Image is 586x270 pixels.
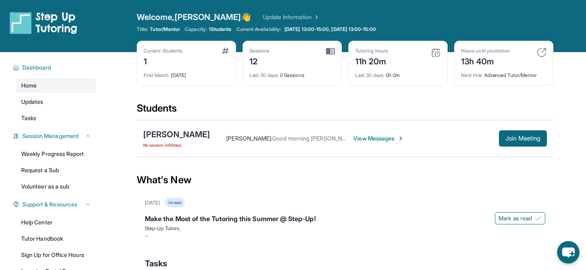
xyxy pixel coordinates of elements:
[21,81,37,90] span: Home
[16,248,96,262] a: Sign Up for Office Hours
[461,54,510,67] div: 13h 40m
[143,129,210,140] div: [PERSON_NAME]
[326,48,335,55] img: card
[22,132,79,140] span: Session Management
[355,72,385,78] span: Last 30 days :
[353,134,404,143] span: View Messages
[143,142,210,148] span: No session in 92 days
[19,132,91,140] button: Session Management
[461,72,483,78] span: Next title :
[249,67,335,79] div: 0 Sessions
[137,162,553,198] div: What's New
[22,64,51,72] span: Dashboard
[226,135,272,142] span: [PERSON_NAME] :
[209,26,232,33] span: 1 Students
[21,114,36,122] span: Tasks
[144,67,229,79] div: [DATE]
[431,48,441,57] img: card
[355,67,441,79] div: 0h 0m
[16,231,96,246] a: Tutor Handbook
[249,72,279,78] span: Last 30 days :
[263,13,320,21] a: Update Information
[355,48,388,54] div: Tutoring hours
[21,98,44,106] span: Updates
[283,26,378,33] a: [DATE] 13:00-15:00, [DATE] 13:00-15:00
[144,54,182,67] div: 1
[137,11,251,23] span: Welcome, [PERSON_NAME] 👋
[557,241,579,263] button: chat-button
[249,54,270,67] div: 12
[10,11,77,34] img: logo
[165,198,184,207] div: Unread
[150,26,180,33] span: Tutor/Mentor
[137,26,148,33] span: Title:
[535,215,542,222] img: Mark as read
[284,26,376,33] span: [DATE] 13:00-15:00, [DATE] 13:00-15:00
[499,214,532,222] span: Mark as read
[145,258,167,269] span: Tasks
[144,72,170,78] span: First Match :
[19,200,91,209] button: Support & Resources
[144,48,182,54] div: Current Students
[22,200,77,209] span: Support & Resources
[19,64,91,72] button: Dashboard
[236,26,281,33] span: Current Availability:
[495,212,545,224] button: Mark as read
[16,179,96,194] a: Volunteer as a sub
[461,67,547,79] div: Advanced Tutor/Mentor
[16,94,96,109] a: Updates
[222,48,229,54] img: card
[16,215,96,230] a: Help Center
[16,147,96,161] a: Weekly Progress Report
[137,102,553,120] div: Students
[16,163,96,178] a: Request a Sub
[499,130,547,147] button: Join Meeting
[249,48,270,54] div: Sessions
[16,111,96,125] a: Tasks
[145,200,160,206] div: [DATE]
[537,48,547,57] img: card
[145,225,545,232] p: Step-Up Tutors,
[145,214,545,225] div: Make the Most of the Tutoring this Summer @ Step-Up!
[16,78,96,93] a: Home
[312,13,320,21] img: Chevron Right
[461,48,510,54] div: Hours until promotion
[398,135,404,142] img: Chevron-Right
[185,26,207,33] span: Capacity:
[355,54,388,67] div: 11h 20m
[505,136,540,141] span: Join Meeting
